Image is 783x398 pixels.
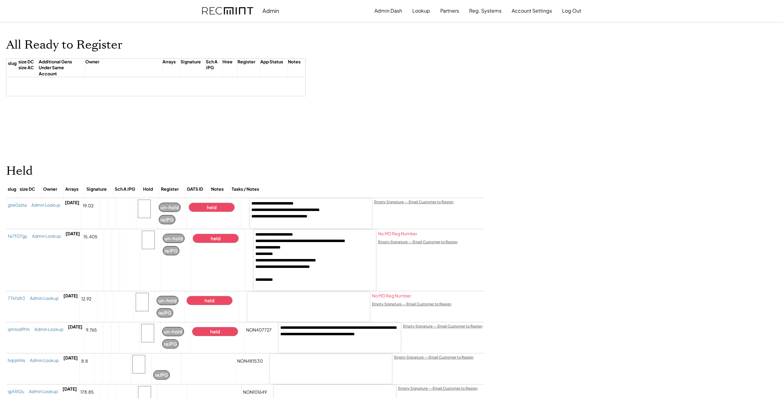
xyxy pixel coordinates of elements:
div: size DC [20,186,35,192]
img: yH5BAEAAAAALAAAAAABAAEAAAIBRAA7 [133,355,145,373]
div: Tasks / Notes [232,186,259,192]
div: Empty Signature -- Email Customer to Resign [378,240,457,245]
div: Admin [262,7,279,14]
div: 9.765 [86,327,102,336]
div: App Status [260,59,283,73]
a: qmtod9fm [8,327,30,336]
button: reJPG [159,215,175,224]
div: Arrays [65,186,78,192]
div: NON407727 [246,327,272,333]
div: NON101649 [243,389,267,395]
div: Signature [86,186,107,192]
button: reJPG [153,370,170,380]
img: yH5BAEAAAAALAAAAAABAAEAAAIBRAA7 [138,200,150,218]
button: un-hold [162,327,184,336]
div: Notes [288,59,301,73]
button: un-hold [159,203,181,212]
h1: Held [6,164,255,178]
div: [DATE] [65,200,79,206]
div: slug [8,186,16,192]
img: yH5BAEAAAAALAAAAAABAAEAAAIBRAA7 [115,293,128,305]
div: Sch A JPG [206,59,218,73]
div: Hold [143,186,153,192]
a: Admin Lookup [34,327,63,336]
div: 12.92 [81,296,96,305]
div: size DC size AC [18,59,34,73]
div: Hree [222,59,233,73]
button: Reg. Systems [469,5,501,17]
button: un-hold [157,296,178,305]
div: 15.405 [83,234,102,243]
div: No MD Reg Number [378,231,417,237]
div: Sch A JPG [115,186,135,192]
button: held [189,203,235,212]
a: fe7f07gy [8,234,27,243]
button: reJPG [163,246,179,255]
div: [DATE] [63,355,78,361]
button: reJPG [162,339,179,348]
div: No MD Reg Number [372,293,411,299]
div: GATS ID [187,186,203,192]
div: Register [238,59,255,73]
div: Additional Gens Under Same Account [39,59,80,77]
button: held [186,296,233,305]
button: Partners [440,5,459,17]
div: Empty Signature -- Email Customer to Resign [398,386,477,391]
div: 8.8 [81,358,93,367]
button: Lookup [412,5,430,17]
div: Empty Signature -- Email Customer to Resign [374,200,453,205]
a: Admin Lookup [30,358,59,367]
div: [DATE] [68,324,82,330]
button: reJPG [157,308,173,317]
img: yH5BAEAAAAALAAAAAABAAEAAAIBRAA7 [112,355,124,367]
img: yH5BAEAAAAALAAAAAABAAEAAAIBRAA7 [142,324,154,342]
a: hqrphhls [8,358,25,367]
div: Owner [85,59,99,73]
div: Arrays [162,59,176,73]
button: held [193,234,239,243]
div: 19.02 [83,203,98,212]
a: Admin Lookup [30,296,59,305]
div: Notes [211,186,224,192]
button: un-hold [163,234,185,243]
a: 77kfslh3 [8,296,25,305]
button: held [192,327,238,336]
img: recmint-logotype%403x.png [202,7,253,15]
a: Admin Lookup [31,203,60,212]
div: Empty Signature -- Email Customer to Resign [394,355,473,360]
div: Empty Signature -- Email Customer to Resign [372,302,451,307]
div: Empty Signature -- Email Customer to Resign [403,324,482,329]
div: NON481530 [237,358,263,364]
button: Log Out [562,5,581,17]
h1: All Ready to Register [6,38,122,52]
img: yH5BAEAAAAALAAAAAABAAEAAAIBRAA7 [136,293,148,311]
button: Admin Dash [374,5,402,17]
a: Admin Lookup [32,234,61,243]
div: Signature [181,59,201,73]
div: Register [161,186,179,192]
div: [DATE] [62,386,77,392]
img: yH5BAEAAAAALAAAAAABAAEAAAIBRAA7 [121,324,133,336]
img: yH5BAEAAAAALAAAAAABAAEAAAIBRAA7 [118,200,130,212]
img: yH5BAEAAAAALAAAAAABAAEAAAIBRAA7 [122,231,134,243]
a: gtw0z6ta [8,203,27,212]
div: slug [8,60,17,74]
div: [DATE] [63,293,78,299]
button: Account Settings [512,5,552,17]
img: yH5BAEAAAAALAAAAAABAAEAAAIBRAA7 [142,231,154,249]
div: Owner [43,186,57,192]
div: [DATE] [66,231,80,237]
